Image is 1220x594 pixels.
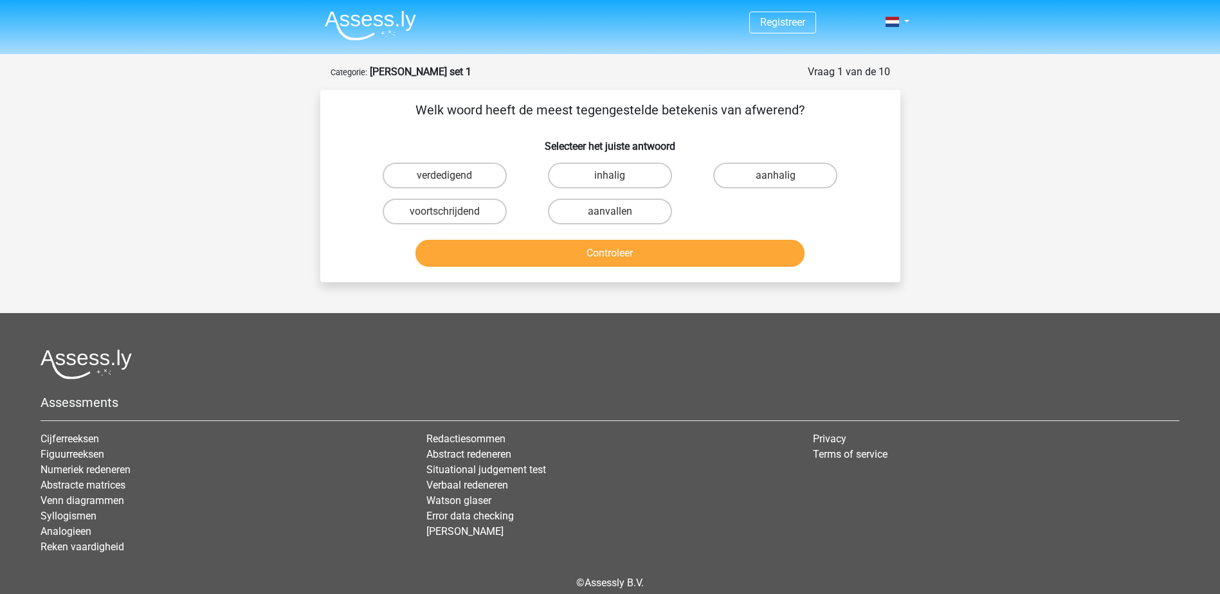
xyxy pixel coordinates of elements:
[331,67,367,77] small: Categorie:
[813,448,888,460] a: Terms of service
[426,448,511,460] a: Abstract redeneren
[41,464,131,476] a: Numeriek redeneren
[383,163,507,188] label: verdedigend
[41,395,1179,410] h5: Assessments
[426,464,546,476] a: Situational judgement test
[415,240,805,267] button: Controleer
[41,525,91,537] a: Analogieen
[383,199,507,224] label: voortschrijdend
[41,433,99,445] a: Cijferreeksen
[548,163,672,188] label: inhalig
[585,577,644,589] a: Assessly B.V.
[41,448,104,460] a: Figuurreeksen
[41,479,125,491] a: Abstracte matrices
[548,199,672,224] label: aanvallen
[41,510,96,522] a: Syllogismen
[426,510,514,522] a: Error data checking
[325,10,416,40] img: Assessly
[370,66,471,78] strong: [PERSON_NAME] set 1
[426,494,491,507] a: Watson glaser
[341,100,880,120] p: Welk woord heeft de meest tegengestelde betekenis van afwerend?
[713,163,837,188] label: aanhalig
[813,433,846,445] a: Privacy
[41,349,132,379] img: Assessly logo
[426,525,504,537] a: [PERSON_NAME]
[808,64,890,80] div: Vraag 1 van de 10
[760,16,805,28] a: Registreer
[41,541,124,553] a: Reken vaardigheid
[41,494,124,507] a: Venn diagrammen
[426,433,505,445] a: Redactiesommen
[426,479,508,491] a: Verbaal redeneren
[341,130,880,152] h6: Selecteer het juiste antwoord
